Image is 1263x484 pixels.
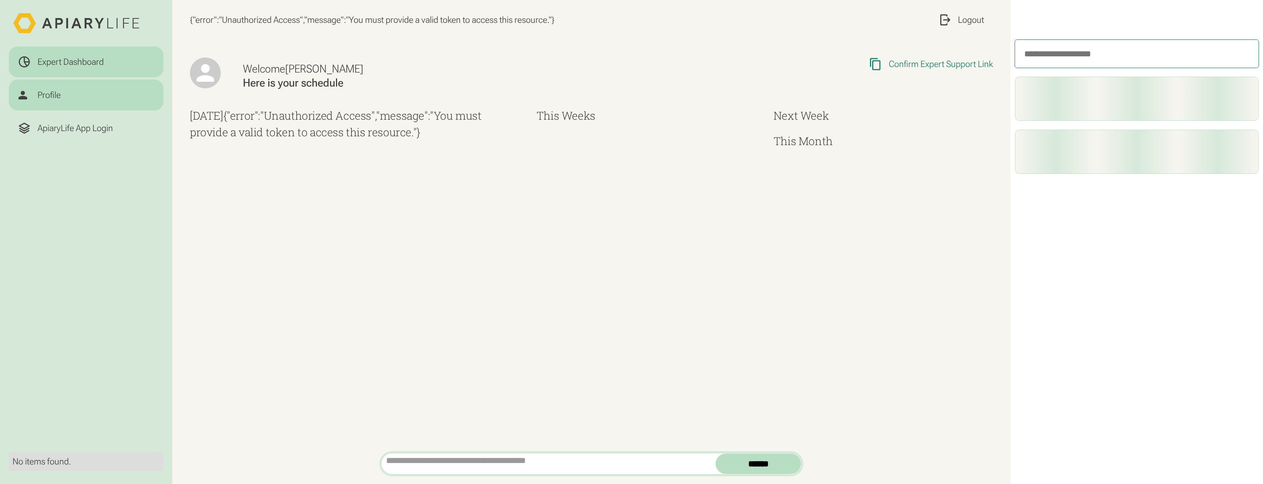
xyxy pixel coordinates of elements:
[190,107,519,140] h3: [DATE]
[958,14,984,25] div: Logout
[243,76,616,90] div: Here is your schedule
[13,456,160,467] div: No items found.
[9,46,163,77] a: Expert Dashboard
[38,90,61,101] div: Profile
[889,59,993,70] div: Confirm Expert Support Link
[285,62,363,75] span: [PERSON_NAME]
[774,133,993,149] h3: This Month
[9,80,163,111] a: Profile
[929,4,993,35] a: Logout
[38,56,104,67] div: Expert Dashboard
[190,108,482,139] span: {"error":"Unauthorized Access","message":"You must provide a valid token to access this resource."}
[537,107,756,124] h3: This Weeks
[190,14,555,25] span: {"error":"Unauthorized Access","message":"You must provide a valid token to access this resource."}
[38,123,113,134] div: ApiaryLife App Login
[9,113,163,144] a: ApiaryLife App Login
[243,62,616,76] div: Welcome
[774,107,993,124] h3: Next Week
